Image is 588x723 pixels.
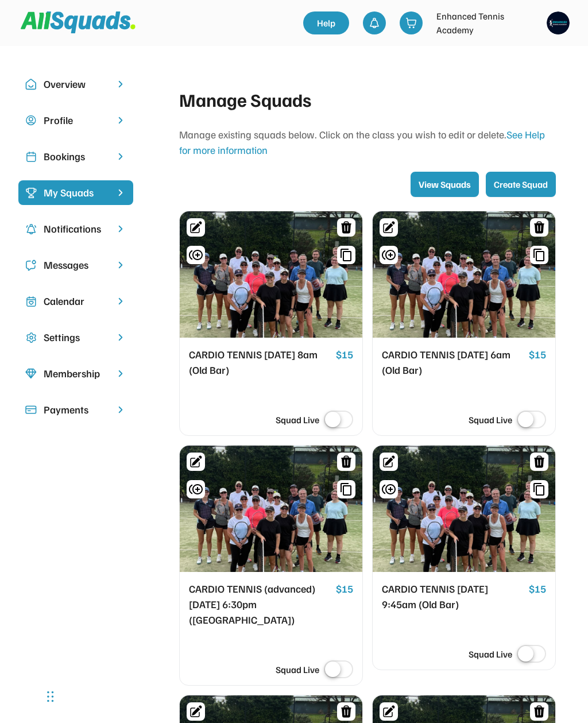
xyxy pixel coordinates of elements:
[44,402,108,417] div: Payments
[436,9,540,37] div: Enhanced Tennis Academy
[336,581,353,597] div: $15
[336,347,353,363] div: $15
[547,11,570,34] img: IMG_0194.png
[382,581,524,612] div: CARDIO TENNIS [DATE] 9:45am (Old Bar)
[529,581,546,597] div: $15
[25,260,37,271] img: Icon%20copy%205.svg
[469,647,512,661] div: Squad Live
[44,257,108,273] div: Messages
[303,11,349,34] a: Help
[25,115,37,126] img: user-circle.svg
[115,115,126,126] img: chevron-right.svg
[115,151,126,162] img: chevron-right.svg
[44,221,108,237] div: Notifications
[115,404,126,415] img: chevron-right.svg
[44,366,108,381] div: Membership
[189,347,331,378] div: CARDIO TENNIS [DATE] 8am (Old Bar)
[382,347,524,378] div: CARDIO TENNIS [DATE] 6am (Old Bar)
[44,293,108,309] div: Calendar
[25,79,37,90] img: Icon%20copy%2010.svg
[21,11,136,33] img: Squad%20Logo.svg
[179,127,556,158] div: Manage existing squads below. Click on the class you wish to edit or delete.
[486,172,556,197] button: Create Squad
[276,663,319,676] div: Squad Live
[115,223,126,234] img: chevron-right.svg
[25,296,37,307] img: Icon%20copy%207.svg
[179,86,556,113] div: Manage Squads
[44,185,108,200] div: My Squads
[115,79,126,90] img: chevron-right.svg
[25,223,37,235] img: Icon%20copy%204.svg
[115,296,126,307] img: chevron-right.svg
[44,76,108,92] div: Overview
[411,172,479,197] button: View Squads
[115,260,126,270] img: chevron-right.svg
[276,413,319,427] div: Squad Live
[115,332,126,343] img: chevron-right.svg
[189,581,331,628] div: CARDIO TENNIS (advanced) [DATE] 6:30pm ([GEOGRAPHIC_DATA])
[405,17,417,29] img: shopping-cart-01%20%281%29.svg
[25,151,37,163] img: Icon%20copy%202.svg
[44,149,108,164] div: Bookings
[25,332,37,343] img: Icon%20copy%2016.svg
[44,330,108,345] div: Settings
[529,347,546,363] div: $15
[115,368,126,379] img: chevron-right.svg
[369,17,380,29] img: bell-03%20%281%29.svg
[25,187,37,199] img: Icon%20%2823%29.svg
[469,413,512,427] div: Squad Live
[25,368,37,380] img: Icon%20copy%208.svg
[44,113,108,128] div: Profile
[25,404,37,416] img: Icon%20%2815%29.svg
[115,187,126,198] img: chevron-right%20copy%203.svg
